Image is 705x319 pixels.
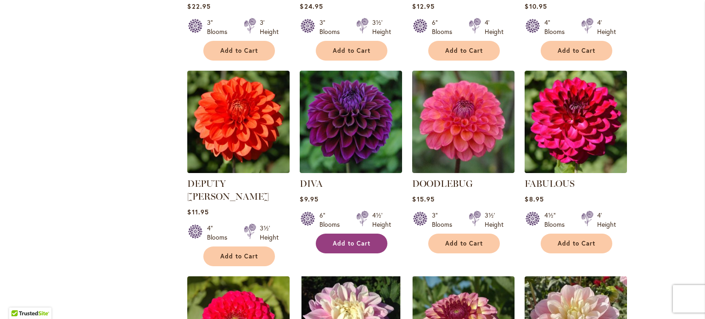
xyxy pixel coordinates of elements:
[372,18,391,36] div: 3½' Height
[207,224,233,242] div: 4" Blooms
[445,47,483,55] span: Add to Cart
[187,207,208,216] span: $11.95
[300,166,402,175] a: Diva
[316,234,387,253] button: Add to Cart
[187,178,269,202] a: DEPUTY [PERSON_NAME]
[525,195,543,203] span: $8.95
[432,18,458,36] div: 6" Blooms
[260,18,279,36] div: 3' Height
[412,166,515,175] a: DOODLEBUG
[544,18,570,36] div: 4" Blooms
[597,211,616,229] div: 4' Height
[300,71,402,173] img: Diva
[333,47,370,55] span: Add to Cart
[333,240,370,247] span: Add to Cart
[428,41,500,61] button: Add to Cart
[412,2,434,11] span: $12.95
[525,178,575,189] a: FABULOUS
[412,195,434,203] span: $15.95
[597,18,616,36] div: 4' Height
[485,18,504,36] div: 4' Height
[445,240,483,247] span: Add to Cart
[432,211,458,229] div: 3" Blooms
[428,234,500,253] button: Add to Cart
[203,41,275,61] button: Add to Cart
[220,252,258,260] span: Add to Cart
[541,234,612,253] button: Add to Cart
[187,2,210,11] span: $22.95
[187,166,290,175] a: DEPUTY BOB
[187,71,290,173] img: DEPUTY BOB
[412,178,473,189] a: DOODLEBUG
[260,224,279,242] div: 3½' Height
[525,2,547,11] span: $10.95
[316,41,387,61] button: Add to Cart
[207,18,233,36] div: 3" Blooms
[485,211,504,229] div: 3½' Height
[525,71,627,173] img: FABULOUS
[541,41,612,61] button: Add to Cart
[220,47,258,55] span: Add to Cart
[412,71,515,173] img: DOODLEBUG
[7,286,33,312] iframe: Launch Accessibility Center
[300,178,323,189] a: DIVA
[372,211,391,229] div: 4½' Height
[300,195,318,203] span: $9.95
[203,246,275,266] button: Add to Cart
[319,211,345,229] div: 6" Blooms
[558,240,595,247] span: Add to Cart
[300,2,323,11] span: $24.95
[525,166,627,175] a: FABULOUS
[319,18,345,36] div: 3" Blooms
[544,211,570,229] div: 4½" Blooms
[558,47,595,55] span: Add to Cart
